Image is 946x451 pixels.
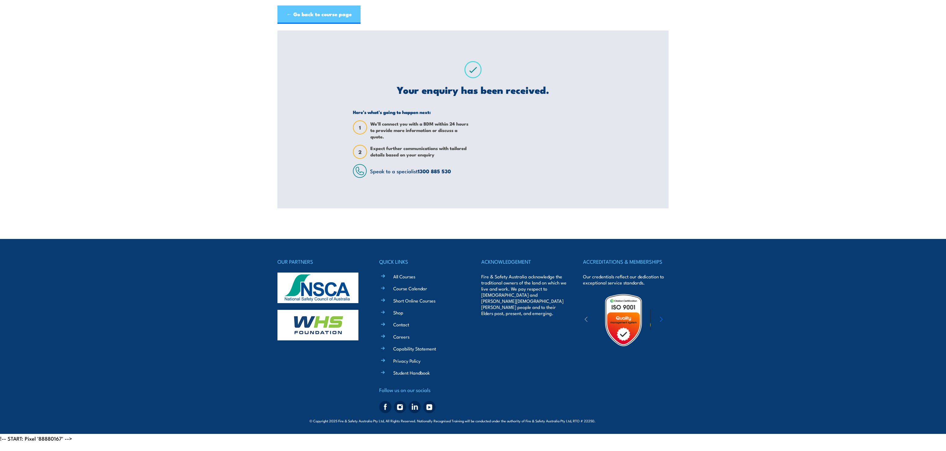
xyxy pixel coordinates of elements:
a: 1300 885 530 [418,167,451,175]
a: Student Handbook [393,369,430,376]
h4: ACKNOWLEDGEMENT [481,257,567,266]
a: Course Calendar [393,285,427,291]
span: We’ll connect you with a BDM within 24 hours to provide more information or discuss a quote. [370,120,469,140]
span: 2 [354,149,366,155]
span: Site: [603,418,637,423]
h4: OUR PARTNERS [277,257,363,266]
a: Capability Statement [393,345,436,352]
span: 1 [354,124,366,131]
p: Our credentials reflect our dedication to exceptional service standards. [583,273,669,286]
p: Fire & Safety Australia acknowledge the traditional owners of the land on which we live and work.... [481,273,567,316]
span: Expect further communications with tailored details based on your enquiry [370,145,469,159]
img: whs-logo-footer [277,310,358,340]
img: nsca-logo-footer [277,273,358,303]
span: © Copyright 2025 Fire & Safety Australia Pty Ltd, All Rights Reserved. Nationally Recognised Trai... [310,418,637,424]
h4: ACCREDITATIONS & MEMBERSHIPS [583,257,669,266]
h4: QUICK LINKS [379,257,465,266]
a: ← Go back to course page [277,5,361,24]
a: KND Digital [615,417,637,424]
h4: Follow us on our socials [379,386,465,394]
h5: Here’s what’s going to happen next: [353,109,469,115]
a: Shop [393,309,403,316]
span: Speak to a specialist [370,167,451,175]
img: Untitled design (19) [597,293,650,347]
a: Privacy Policy [393,358,420,364]
a: Contact [393,321,409,328]
h2: Your enquiry has been received. [353,85,593,94]
a: All Courses [393,273,415,280]
a: Careers [393,333,409,340]
img: ewpa-logo [650,310,703,331]
a: Short Online Courses [393,297,435,304]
